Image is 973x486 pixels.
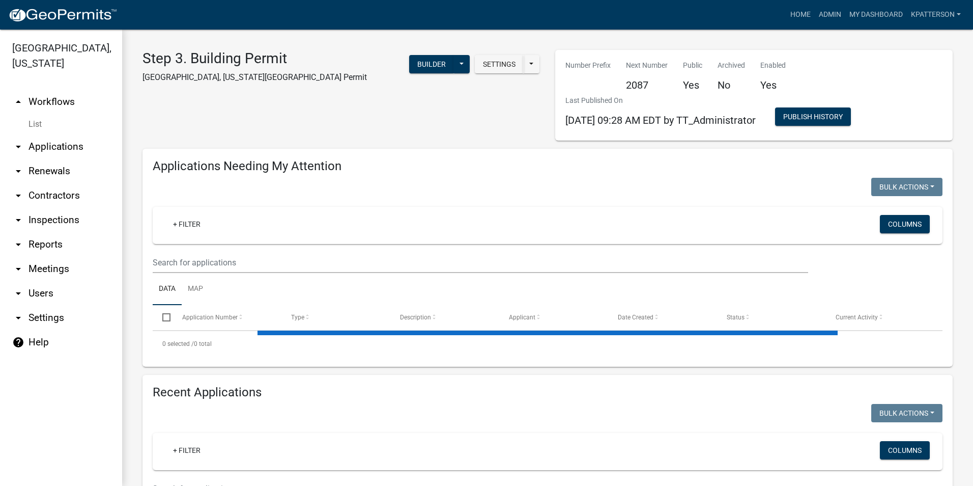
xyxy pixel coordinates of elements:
h5: Yes [760,79,786,91]
button: Columns [880,215,930,233]
i: help [12,336,24,348]
i: arrow_drop_down [12,214,24,226]
span: Applicant [509,314,535,321]
i: arrow_drop_down [12,238,24,251]
h3: Step 3. Building Permit [142,50,367,67]
i: arrow_drop_down [12,312,24,324]
a: + Filter [165,441,209,460]
i: arrow_drop_down [12,165,24,177]
datatable-header-cell: Date Created [608,305,717,330]
span: Application Number [182,314,238,321]
a: Admin [815,5,845,24]
datatable-header-cell: Current Activity [826,305,935,330]
button: Publish History [775,107,851,126]
datatable-header-cell: Select [153,305,172,330]
button: Settings [475,55,524,73]
datatable-header-cell: Type [281,305,390,330]
p: Last Published On [565,95,756,106]
h5: No [718,79,745,91]
span: 0 selected / [162,340,194,347]
h4: Recent Applications [153,385,942,400]
span: [DATE] 09:28 AM EDT by TT_Administrator [565,114,756,126]
i: arrow_drop_up [12,96,24,108]
p: Public [683,60,702,71]
datatable-header-cell: Applicant [499,305,608,330]
i: arrow_drop_down [12,263,24,275]
a: Map [182,273,209,306]
div: 0 total [153,331,942,357]
a: Data [153,273,182,306]
span: Type [291,314,304,321]
span: Date Created [618,314,653,321]
button: Builder [409,55,454,73]
button: Columns [880,441,930,460]
p: [GEOGRAPHIC_DATA], [US_STATE][GEOGRAPHIC_DATA] Permit [142,71,367,84]
input: Search for applications [153,252,808,273]
p: Enabled [760,60,786,71]
datatable-header-cell: Application Number [172,305,281,330]
p: Number Prefix [565,60,611,71]
a: My Dashboard [845,5,907,24]
h5: 2087 [626,79,668,91]
i: arrow_drop_down [12,287,24,300]
datatable-header-cell: Status [717,305,826,330]
h5: Yes [683,79,702,91]
i: arrow_drop_down [12,141,24,153]
p: Next Number [626,60,668,71]
button: Bulk Actions [871,404,942,422]
a: KPATTERSON [907,5,965,24]
button: Bulk Actions [871,178,942,196]
p: Archived [718,60,745,71]
a: Home [786,5,815,24]
i: arrow_drop_down [12,190,24,202]
h4: Applications Needing My Attention [153,159,942,174]
span: Current Activity [836,314,878,321]
span: Description [400,314,431,321]
a: + Filter [165,215,209,233]
wm-modal-confirm: Workflow Publish History [775,114,851,122]
datatable-header-cell: Description [390,305,499,330]
span: Status [727,314,745,321]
